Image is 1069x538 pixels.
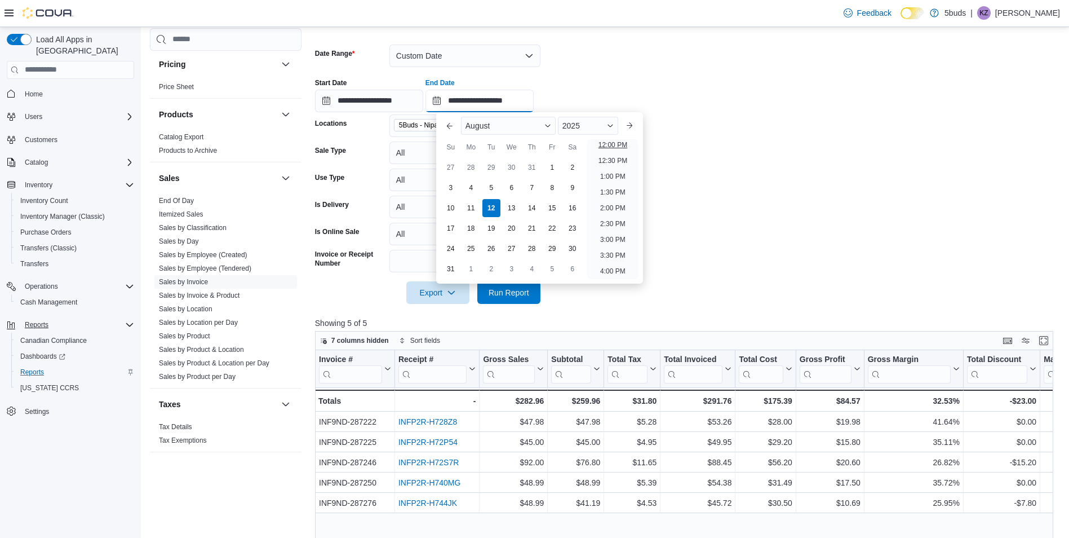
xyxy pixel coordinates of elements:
[159,251,247,259] a: Sales by Employee (Created)
[20,244,77,253] span: Transfers (Classic)
[20,228,72,237] span: Purchase Orders
[279,58,292,71] button: Pricing
[2,131,139,148] button: Customers
[399,120,448,131] span: 5Buds - Nipawin
[389,142,540,164] button: All
[587,139,638,279] ul: Time
[16,334,91,347] a: Canadian Compliance
[564,138,582,156] div: Sa
[410,336,440,345] span: Sort fields
[596,201,630,215] li: 2:00 PM
[16,365,48,379] a: Reports
[159,399,277,410] button: Taxes
[503,260,521,278] div: day-3
[319,415,391,429] div: INF9ND-287222
[159,146,217,155] span: Products to Archive
[315,173,344,182] label: Use Type
[944,6,966,20] p: 5buds
[2,86,139,102] button: Home
[442,260,460,278] div: day-31
[503,138,521,156] div: We
[607,354,657,383] button: Total Tax
[543,138,561,156] div: Fr
[150,420,301,452] div: Taxes
[800,354,860,383] button: Gross Profit
[564,219,582,237] div: day-23
[16,226,76,239] a: Purchase Orders
[398,438,458,447] a: INFP2R-H72P54
[482,219,500,237] div: day-19
[462,219,480,237] div: day-18
[839,2,896,24] a: Feedback
[279,398,292,411] button: Taxes
[11,294,139,310] button: Cash Management
[159,173,277,184] button: Sales
[800,394,860,408] div: $84.57
[315,317,1061,329] p: Showing 5 of 5
[159,318,238,327] span: Sales by Location per Day
[159,237,199,245] a: Sales by Day
[159,332,210,340] a: Sales by Product
[398,478,460,487] a: INFP2R-H740MG
[562,121,580,130] span: 2025
[551,354,600,383] button: Subtotal
[25,180,52,189] span: Inventory
[1001,334,1014,347] button: Keyboard shortcuts
[398,354,467,365] div: Receipt #
[551,415,600,429] div: $47.98
[20,318,53,332] button: Reports
[564,179,582,197] div: day-9
[564,240,582,258] div: day-30
[23,7,73,19] img: Cova
[11,380,139,396] button: [US_STATE] CCRS
[551,394,600,408] div: $259.96
[462,199,480,217] div: day-11
[389,169,540,191] button: All
[16,194,134,208] span: Inventory Count
[25,90,43,99] span: Home
[159,264,251,272] a: Sales by Employee (Tendered)
[739,354,792,383] button: Total Cost
[315,49,355,58] label: Date Range
[800,435,860,449] div: $15.80
[398,354,467,383] div: Receipt # URL
[16,226,134,239] span: Purchase Orders
[596,170,630,183] li: 1:00 PM
[159,278,208,286] a: Sales by Invoice
[20,110,47,124] button: Users
[11,349,139,364] a: Dashboards
[159,292,239,299] a: Sales by Invoice & Product
[11,224,139,240] button: Purchase Orders
[564,199,582,217] div: day-16
[551,354,591,365] div: Subtotal
[503,179,521,197] div: day-6
[20,178,57,192] button: Inventory
[316,334,393,347] button: 7 columns hidden
[25,135,57,144] span: Customers
[20,404,134,418] span: Settings
[16,257,53,271] a: Transfers
[800,415,860,429] div: $19.98
[16,241,81,255] a: Transfers (Classic)
[483,394,544,408] div: $282.96
[441,157,583,279] div: August, 2025
[462,138,480,156] div: Mo
[159,359,269,368] span: Sales by Product & Location per Day
[159,133,203,141] a: Catalog Export
[159,332,210,341] span: Sales by Product
[607,394,657,408] div: $31.80
[2,403,139,419] button: Settings
[967,435,1036,449] div: $0.00
[20,368,44,377] span: Reports
[664,354,722,383] div: Total Invoiced
[739,415,792,429] div: $28.00
[664,415,731,429] div: $53.26
[16,381,134,395] span: Washington CCRS
[594,138,632,152] li: 12:00 PM
[319,456,391,469] div: INF9ND-287246
[1019,334,1032,347] button: Display options
[482,158,500,177] div: day-29
[800,354,851,365] div: Gross Profit
[315,90,423,112] input: Press the down key to open a popover containing a calendar.
[2,109,139,125] button: Users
